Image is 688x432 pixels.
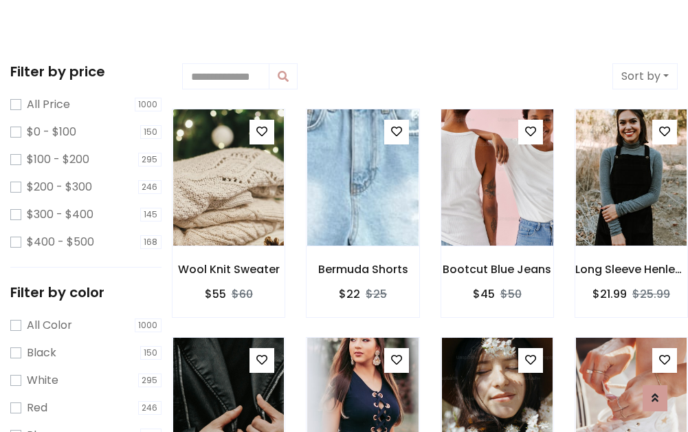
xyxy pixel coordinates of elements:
label: All Price [27,96,70,113]
button: Sort by [612,63,678,89]
del: $60 [232,286,253,302]
span: 1000 [135,98,162,111]
label: Black [27,345,56,361]
span: 295 [138,374,162,387]
h6: Bermuda Shorts [307,263,419,276]
span: 246 [138,180,162,194]
h6: $55 [205,288,226,301]
del: $50 [500,286,522,302]
label: Red [27,400,47,416]
h5: Filter by color [10,284,162,301]
del: $25 [366,286,387,302]
label: White [27,372,58,389]
span: 168 [140,235,162,249]
label: All Color [27,317,72,334]
label: $0 - $100 [27,124,76,140]
del: $25.99 [632,286,670,302]
label: $200 - $300 [27,179,92,195]
h6: Bootcut Blue Jeans [441,263,553,276]
span: 1000 [135,318,162,332]
h6: $22 [339,288,360,301]
span: 295 [138,153,162,166]
span: 145 [140,208,162,222]
h5: Filter by price [10,63,162,80]
span: 246 [138,401,162,415]
h6: $21.99 [592,288,627,301]
h6: Wool Knit Sweater [173,263,285,276]
span: 150 [140,346,162,360]
label: $400 - $500 [27,234,94,250]
h6: Long Sleeve Henley T-Shirt [575,263,687,276]
h6: $45 [473,288,495,301]
label: $100 - $200 [27,151,89,168]
span: 150 [140,125,162,139]
label: $300 - $400 [27,206,93,223]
